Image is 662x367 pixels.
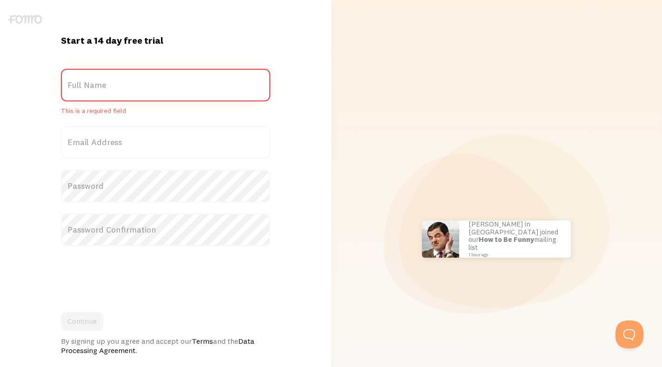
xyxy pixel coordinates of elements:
span: This is a required field [61,107,270,115]
a: Terms [192,336,213,346]
label: Password [61,170,270,202]
label: Full Name [61,69,270,101]
iframe: reCAPTCHA [61,257,202,294]
a: Data Processing Agreement [61,336,254,355]
h1: Start a 14 day free trial [61,34,270,47]
label: Email Address [61,126,270,159]
iframe: Help Scout Beacon - Open [615,320,643,348]
div: By signing up you agree and accept our and the . [61,336,270,355]
img: fomo-logo-gray-b99e0e8ada9f9040e2984d0d95b3b12da0074ffd48d1e5cb62ac37fc77b0b268.svg [8,15,42,24]
label: Password Confirmation [61,214,270,246]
